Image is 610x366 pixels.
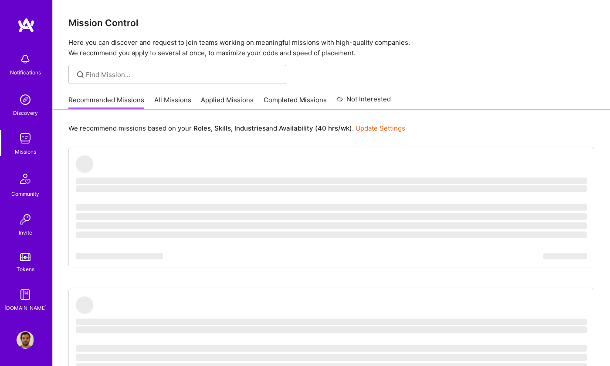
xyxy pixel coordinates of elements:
b: Industries [234,124,266,132]
p: Here you can discover and request to join teams working on meaningful missions with high-quality ... [68,37,594,58]
img: User Avatar [17,331,34,349]
p: We recommend missions based on your , , and . [68,124,405,133]
i: icon SearchGrey [75,70,85,80]
a: User Avatar [14,331,36,349]
a: Recommended Missions [68,95,144,110]
b: Availability (40 hrs/wk) [279,124,352,132]
img: Invite [17,211,34,228]
div: Discovery [13,108,38,118]
b: Roles [193,124,211,132]
div: Missions [15,147,36,156]
h3: Mission Control [68,17,594,28]
div: Notifications [10,68,41,77]
div: Community [11,189,39,198]
a: Not Interested [336,94,391,110]
a: Completed Missions [264,95,327,110]
a: Update Settings [356,124,405,132]
img: Community [15,168,36,189]
div: [DOMAIN_NAME] [4,303,47,312]
img: tokens [20,253,30,261]
b: Skills [214,124,231,132]
img: teamwork [17,130,34,147]
div: Tokens [17,265,34,274]
div: Invite [19,228,32,237]
img: discovery [17,91,34,108]
img: bell [17,50,34,68]
img: guide book [17,286,34,303]
img: logo [17,17,35,33]
a: All Missions [154,95,191,110]
a: Applied Missions [201,95,254,110]
input: Find Mission... [86,70,280,79]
